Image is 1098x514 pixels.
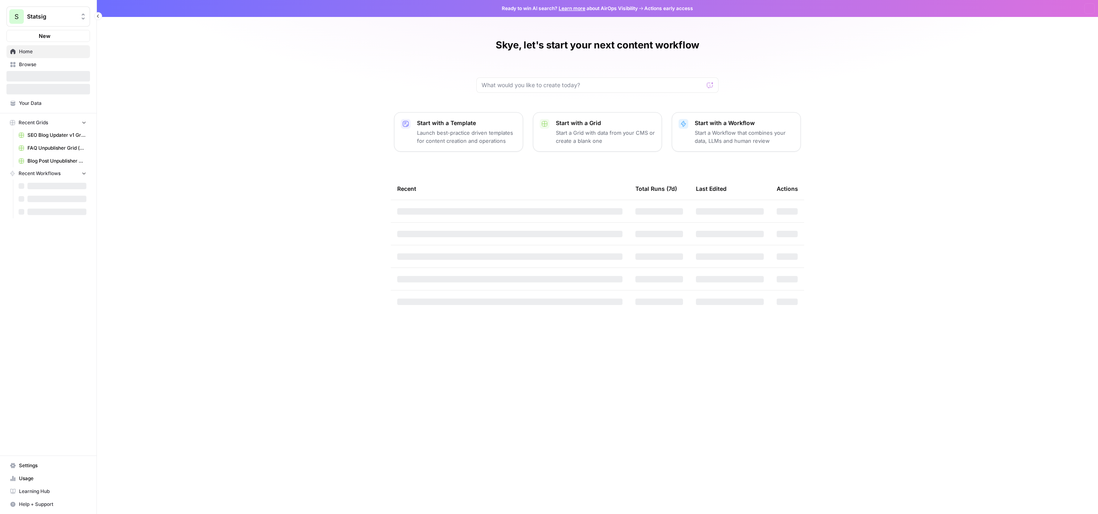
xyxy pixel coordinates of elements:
[6,117,90,129] button: Recent Grids
[6,498,90,511] button: Help + Support
[6,45,90,58] a: Home
[19,501,86,508] span: Help + Support
[15,155,90,167] a: Blog Post Unpublisher Grid (master)
[394,112,523,152] button: Start with a TemplateLaunch best-practice driven templates for content creation and operations
[672,112,801,152] button: Start with a WorkflowStart a Workflow that combines your data, LLMs and human review
[6,30,90,42] button: New
[19,170,61,177] span: Recent Workflows
[6,167,90,180] button: Recent Workflows
[635,178,677,200] div: Total Runs (7d)
[15,129,90,142] a: SEO Blog Updater v1 Grid (master)
[6,6,90,27] button: Workspace: Statsig
[556,119,655,127] p: Start with a Grid
[644,5,693,12] span: Actions early access
[15,142,90,155] a: FAQ Unpublisher Grid (master)
[695,119,794,127] p: Start with a Workflow
[556,129,655,145] p: Start a Grid with data from your CMS or create a blank one
[19,488,86,495] span: Learning Hub
[6,459,90,472] a: Settings
[27,157,86,165] span: Blog Post Unpublisher Grid (master)
[6,472,90,485] a: Usage
[777,178,798,200] div: Actions
[19,100,86,107] span: Your Data
[6,485,90,498] a: Learning Hub
[19,119,48,126] span: Recent Grids
[19,61,86,68] span: Browse
[696,178,727,200] div: Last Edited
[417,129,516,145] p: Launch best-practice driven templates for content creation and operations
[559,5,585,11] a: Learn more
[19,475,86,482] span: Usage
[533,112,662,152] button: Start with a GridStart a Grid with data from your CMS or create a blank one
[417,119,516,127] p: Start with a Template
[397,178,622,200] div: Recent
[27,144,86,152] span: FAQ Unpublisher Grid (master)
[502,5,638,12] span: Ready to win AI search? about AirOps Visibility
[39,32,50,40] span: New
[15,12,19,21] span: S
[695,129,794,145] p: Start a Workflow that combines your data, LLMs and human review
[19,462,86,469] span: Settings
[482,81,704,89] input: What would you like to create today?
[496,39,699,52] h1: Skye, let's start your next content workflow
[6,58,90,71] a: Browse
[27,132,86,139] span: SEO Blog Updater v1 Grid (master)
[6,97,90,110] a: Your Data
[19,48,86,55] span: Home
[27,13,76,21] span: Statsig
